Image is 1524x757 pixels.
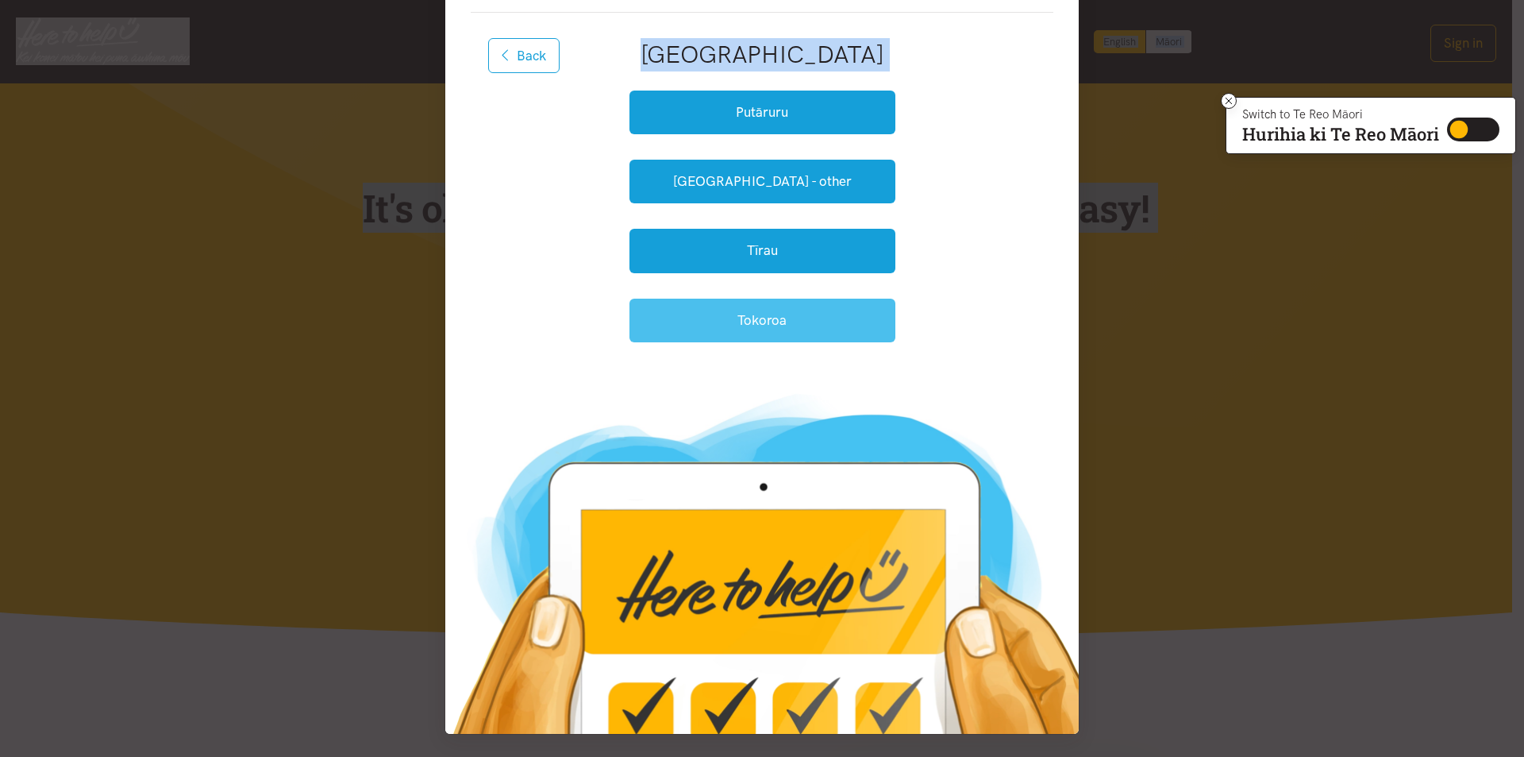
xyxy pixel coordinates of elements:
[629,91,895,134] button: Putāruru
[1242,110,1439,119] p: Switch to Te Reo Māori
[488,38,560,73] button: Back
[629,229,895,272] button: Tīrau
[1242,127,1439,141] p: Hurihia ki Te Reo Māori
[629,160,895,203] button: [GEOGRAPHIC_DATA] - other
[496,38,1028,71] h2: [GEOGRAPHIC_DATA]
[629,299,895,342] button: Tokoroa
